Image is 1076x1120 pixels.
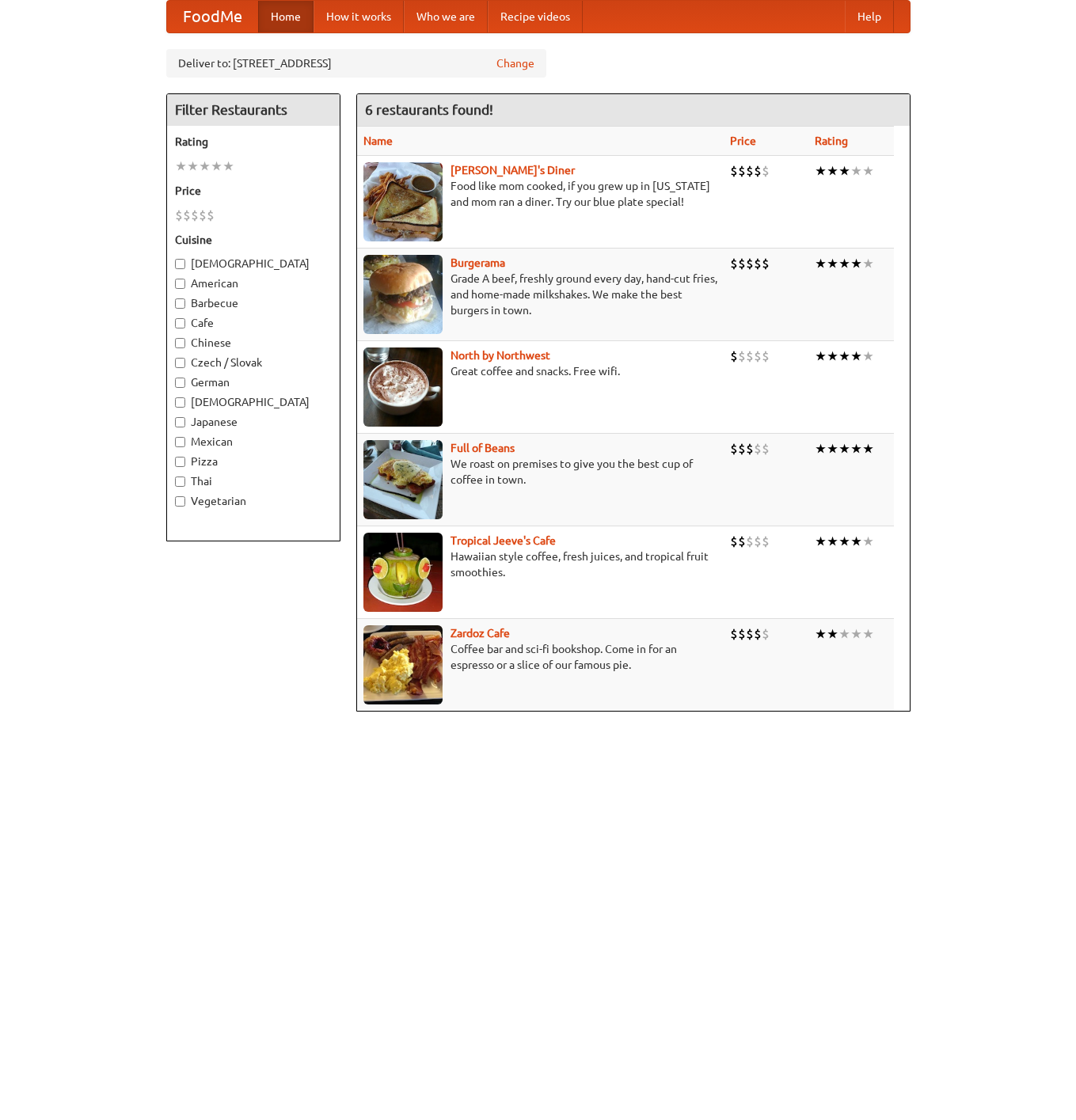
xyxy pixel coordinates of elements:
[451,349,550,362] a: North by Northwest
[815,347,827,365] li: ★
[258,1,314,32] a: Home
[746,162,754,180] li: $
[738,625,746,643] li: $
[451,534,556,547] a: Tropical Jeeve's Cafe
[175,397,185,408] input: [DEMOGRAPHIC_DATA]
[175,298,185,309] input: Barbecue
[827,533,838,550] li: ★
[175,358,185,368] input: Czech / Slovak
[488,1,583,32] a: Recipe videos
[183,207,191,224] li: $
[175,295,332,311] label: Barbecue
[850,533,862,550] li: ★
[762,162,770,180] li: $
[850,440,862,457] li: ★
[363,641,717,673] p: Coffee bar and sci-fi bookshop. Come in for an espresso or a slice of our famous pie.
[850,255,862,272] li: ★
[166,49,546,78] div: Deliver to: [STREET_ADDRESS]
[363,178,717,210] p: Food like mom cooked, if you grew up in [US_STATE] and mom ran a diner. Try our blue plate special!
[730,625,738,643] li: $
[762,255,770,272] li: $
[862,533,874,550] li: ★
[451,164,575,177] a: [PERSON_NAME]'s Diner
[815,533,827,550] li: ★
[762,625,770,643] li: $
[175,394,332,410] label: [DEMOGRAPHIC_DATA]
[191,207,199,224] li: $
[365,102,493,117] ng-pluralize: 6 restaurants found!
[838,162,850,180] li: ★
[175,374,332,390] label: German
[175,335,332,351] label: Chinese
[730,347,738,365] li: $
[363,347,443,427] img: north.jpg
[838,440,850,457] li: ★
[815,162,827,180] li: ★
[762,347,770,365] li: $
[746,533,754,550] li: $
[754,625,762,643] li: $
[850,625,862,643] li: ★
[738,347,746,365] li: $
[827,162,838,180] li: ★
[175,457,185,467] input: Pizza
[187,158,199,175] li: ★
[199,158,211,175] li: ★
[762,440,770,457] li: $
[175,476,185,487] input: Thai
[175,355,332,370] label: Czech / Slovak
[862,162,874,180] li: ★
[738,533,746,550] li: $
[363,363,717,379] p: Great coffee and snacks. Free wifi.
[754,440,762,457] li: $
[862,440,874,457] li: ★
[363,162,443,241] img: sallys.jpg
[746,625,754,643] li: $
[175,232,332,248] h5: Cuisine
[762,533,770,550] li: $
[754,162,762,180] li: $
[199,207,207,224] li: $
[838,533,850,550] li: ★
[862,255,874,272] li: ★
[175,318,185,328] input: Cafe
[175,473,332,489] label: Thai
[175,256,332,271] label: [DEMOGRAPHIC_DATA]
[827,347,838,365] li: ★
[746,347,754,365] li: $
[862,625,874,643] li: ★
[827,440,838,457] li: ★
[404,1,488,32] a: Who we are
[363,255,443,334] img: burgerama.jpg
[363,549,717,580] p: Hawaiian style coffee, fresh juices, and tropical fruit smoothies.
[754,255,762,272] li: $
[175,279,185,289] input: American
[451,627,510,640] a: Zardoz Cafe
[175,437,185,447] input: Mexican
[167,1,258,32] a: FoodMe
[838,255,850,272] li: ★
[363,135,393,147] a: Name
[363,625,443,704] img: zardoz.jpg
[175,496,185,507] input: Vegetarian
[850,162,862,180] li: ★
[314,1,404,32] a: How it works
[730,533,738,550] li: $
[175,275,332,291] label: American
[730,162,738,180] li: $
[838,625,850,643] li: ★
[754,533,762,550] li: $
[746,440,754,457] li: $
[175,417,185,427] input: Japanese
[496,55,534,71] a: Change
[167,94,340,126] h4: Filter Restaurants
[451,442,515,454] a: Full of Beans
[815,625,827,643] li: ★
[451,256,505,269] a: Burgerama
[211,158,222,175] li: ★
[175,378,185,388] input: German
[827,625,838,643] li: ★
[815,255,827,272] li: ★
